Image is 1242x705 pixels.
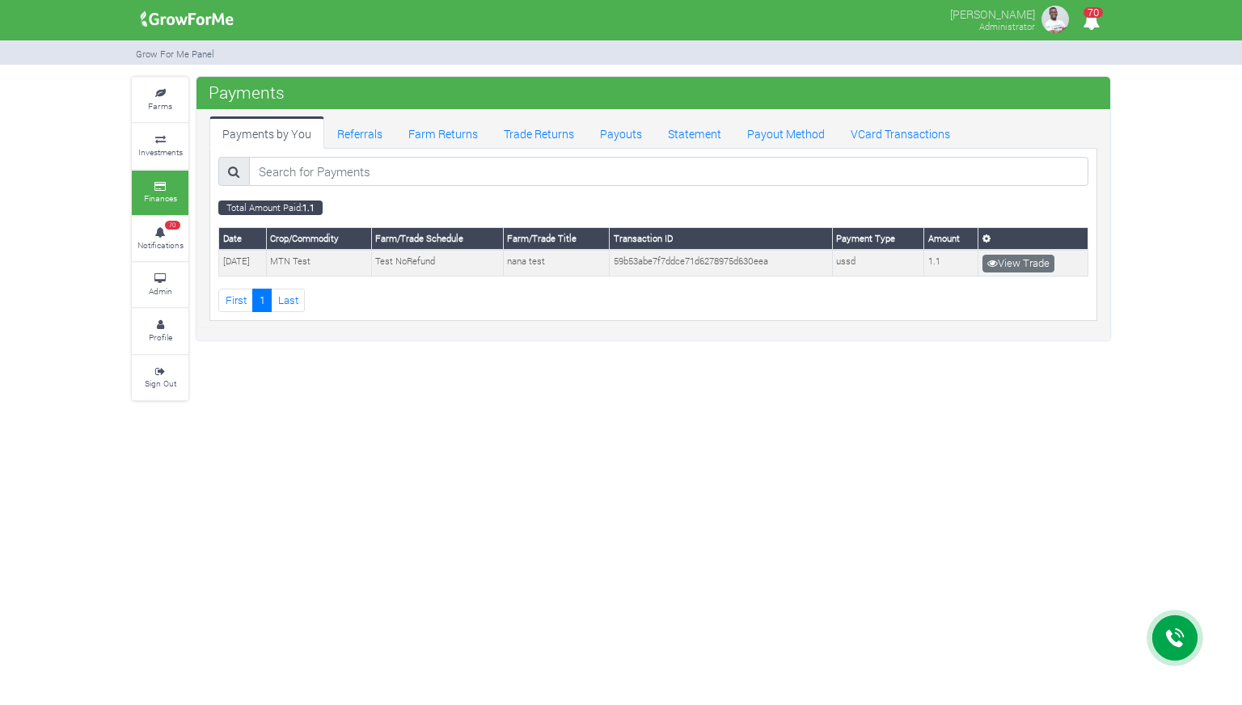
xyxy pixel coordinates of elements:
[136,48,214,60] small: Grow For Me Panel
[503,250,609,276] td: nana test
[1075,15,1107,31] a: 70
[132,171,188,215] a: Finances
[924,228,978,250] th: Amount
[219,250,267,276] td: [DATE]
[924,250,978,276] td: 1.1
[271,289,305,312] a: Last
[132,78,188,122] a: Farms
[950,3,1035,23] p: [PERSON_NAME]
[1039,3,1071,36] img: growforme image
[132,356,188,400] a: Sign Out
[734,116,838,149] a: Payout Method
[209,116,324,149] a: Payments by You
[218,289,253,312] a: First
[587,116,655,149] a: Payouts
[302,201,315,213] b: 1.1
[503,228,609,250] th: Farm/Trade Title
[149,331,172,343] small: Profile
[218,201,323,215] small: Total Amount Paid:
[838,116,963,149] a: VCard Transactions
[982,255,1054,272] a: View Trade
[165,221,180,230] span: 70
[979,20,1035,32] small: Administrator
[205,76,289,108] span: Payments
[252,289,272,312] a: 1
[610,228,832,250] th: Transaction ID
[138,146,183,158] small: Investments
[148,100,172,112] small: Farms
[371,250,503,276] td: Test NoRefund
[832,228,924,250] th: Payment Type
[135,3,239,36] img: growforme image
[218,289,1088,312] nav: Page Navigation
[655,116,734,149] a: Statement
[266,250,371,276] td: MTN Test
[610,250,832,276] td: 59b53abe7f7ddce71d6278975d630eea
[145,378,176,389] small: Sign Out
[832,250,924,276] td: ussd
[1084,7,1103,18] span: 70
[1075,3,1107,40] i: Notifications
[219,228,267,250] th: Date
[266,228,371,250] th: Crop/Commodity
[132,217,188,261] a: 70 Notifications
[491,116,587,149] a: Trade Returns
[249,157,1088,186] input: Search for Payments
[132,124,188,168] a: Investments
[371,228,503,250] th: Farm/Trade Schedule
[395,116,491,149] a: Farm Returns
[132,309,188,353] a: Profile
[149,285,172,297] small: Admin
[132,263,188,307] a: Admin
[144,192,177,204] small: Finances
[137,239,184,251] small: Notifications
[324,116,395,149] a: Referrals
